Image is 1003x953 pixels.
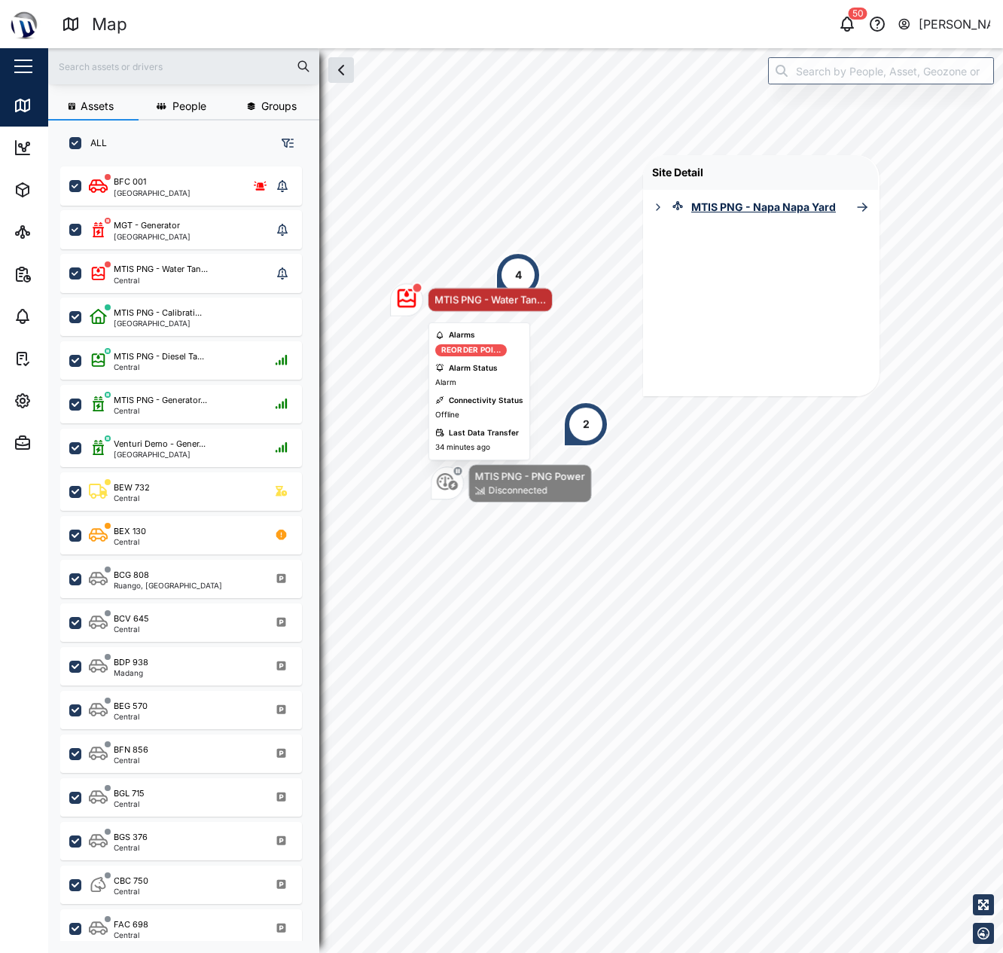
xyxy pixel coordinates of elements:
[114,756,148,764] div: Central
[114,744,148,756] div: BFN 856
[114,407,207,414] div: Central
[39,308,86,325] div: Alarms
[114,307,202,319] div: MTIS PNG - Calibrati...
[261,101,297,111] span: Groups
[114,713,148,720] div: Central
[114,219,180,232] div: MGT - Generator
[114,931,148,939] div: Central
[114,451,206,458] div: [GEOGRAPHIC_DATA]
[449,329,475,341] div: Alarms
[114,831,148,844] div: BGS 376
[39,435,84,451] div: Admin
[39,266,90,283] div: Reports
[114,538,146,545] div: Central
[114,612,149,625] div: BCV 645
[92,11,127,38] div: Map
[39,182,86,198] div: Assets
[768,57,994,84] input: Search by People, Asset, Geozone or Place
[515,267,522,283] div: 4
[39,393,93,409] div: Settings
[563,402,608,447] div: Map marker
[114,394,207,407] div: MTIS PNG - Generator...
[114,887,148,895] div: Central
[449,395,523,407] div: Connectivity Status
[441,344,502,356] div: Reorder Poi...
[114,176,146,188] div: BFC 001
[435,377,456,389] div: Alarm
[114,263,208,276] div: MTIS PNG - Water Tan...
[81,101,114,111] span: Assets
[81,137,107,149] label: ALL
[449,362,498,374] div: Alarm Status
[114,844,148,851] div: Central
[488,484,547,498] div: Disconnected
[114,625,149,633] div: Central
[114,233,191,240] div: [GEOGRAPHIC_DATA]
[39,139,107,156] div: Dashboard
[475,469,585,484] div: MTIS PNG - PNG Power
[435,409,459,421] div: Offline
[114,800,145,808] div: Central
[114,875,148,887] div: CBC 750
[434,292,546,307] div: MTIS PNG - Water Tan...
[114,438,206,451] div: Venturi Demo - Gener...
[897,14,991,35] button: [PERSON_NAME]
[114,494,150,502] div: Central
[114,319,202,327] div: [GEOGRAPHIC_DATA]
[114,525,146,538] div: BEX 130
[114,669,148,677] div: Madang
[114,569,149,582] div: BCG 808
[114,350,204,363] div: MTIS PNG - Diesel Ta...
[114,700,148,713] div: BEG 570
[495,252,541,298] div: Map marker
[449,427,519,439] div: Last Data Transfer
[431,464,592,502] div: Map marker
[583,416,590,432] div: 2
[114,656,148,669] div: BDP 938
[60,161,319,941] div: grid
[114,189,191,197] div: [GEOGRAPHIC_DATA]
[39,97,73,114] div: Map
[114,363,204,371] div: Central
[114,276,208,284] div: Central
[8,8,41,41] img: Main Logo
[652,164,869,181] div: Site Detail
[390,283,553,316] div: Map marker
[172,101,206,111] span: People
[114,918,148,931] div: FAC 698
[691,199,836,215] div: MTIS PNG - Napa Napa Yard
[57,55,310,78] input: Search assets or drivers
[919,15,991,34] div: [PERSON_NAME]
[114,787,145,800] div: BGL 715
[114,582,222,589] div: Ruango, [GEOGRAPHIC_DATA]
[114,481,150,494] div: BEW 732
[39,350,81,367] div: Tasks
[39,224,75,240] div: Sites
[849,8,867,20] div: 50
[435,441,490,454] div: 34 minutes ago
[48,48,1003,953] canvas: Map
